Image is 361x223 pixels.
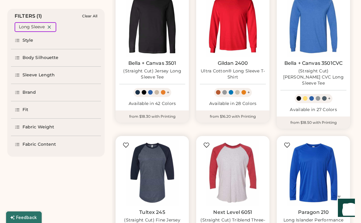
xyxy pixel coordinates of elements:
[200,140,266,206] img: Next Level 6051 (Straight Cut) Triblend Three-Quarter Sleeve Raglan
[23,141,56,148] div: Fabric Content
[82,14,97,18] div: Clear All
[119,68,185,80] div: (Straight Cut) Jersey Long Sleeve Tee
[280,140,346,206] img: Paragon 210 Long Islander Performance Long Sleeve T-Shirt
[119,101,185,107] div: Available in 42 Colors
[15,12,42,20] div: FILTERS (1)
[280,107,346,113] div: Available in 27 Colors
[200,101,266,107] div: Available in 28 Colors
[19,24,45,30] div: Long Sleeve
[128,60,176,66] a: Bella + Canvas 3501
[328,95,331,102] div: +
[23,72,55,78] div: Sleeve Length
[23,55,59,61] div: Body Silhouette
[332,196,358,222] iframe: Front Chat
[277,117,350,129] div: from $18.50 with Printing
[167,89,169,96] div: +
[218,60,248,66] a: Gildan 2400
[196,110,269,123] div: from $16.20 with Printing
[23,107,28,113] div: Fit
[23,89,36,96] div: Brand
[23,124,54,130] div: Fabric Weight
[119,140,185,206] img: Tultex 245 (Straight Cut) Fine Jersey Raglan T-Shirt
[213,209,252,215] a: Next Level 6051
[280,68,346,86] div: (Straight Cut) [PERSON_NAME] CVC Long Sleeve Tee
[23,37,33,44] div: Style
[200,68,266,80] div: Ultra Cotton® Long Sleeve T-Shirt
[139,209,165,215] a: Tultex 245
[284,60,342,66] a: Bella + Canvas 3501CVC
[247,89,250,96] div: +
[116,110,189,123] div: from $18.30 with Printing
[298,209,329,215] a: Paragon 210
